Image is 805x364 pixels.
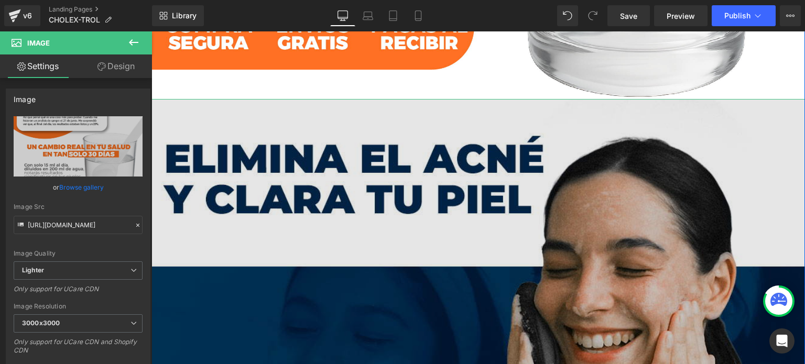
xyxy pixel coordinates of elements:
[172,11,197,20] span: Library
[49,5,152,14] a: Landing Pages
[667,10,695,21] span: Preview
[330,5,355,26] a: Desktop
[21,9,34,23] div: v6
[27,39,50,47] span: Image
[78,54,154,78] a: Design
[14,303,143,310] div: Image Resolution
[14,216,143,234] input: Link
[14,338,143,361] div: Only support for UCare CDN and Shopify CDN
[22,266,44,274] b: Lighter
[22,319,60,327] b: 3000x3000
[620,10,637,21] span: Save
[380,5,406,26] a: Tablet
[14,89,36,104] div: Image
[14,250,143,257] div: Image Quality
[4,5,40,26] a: v6
[582,5,603,26] button: Redo
[654,5,708,26] a: Preview
[780,5,801,26] button: More
[14,203,143,211] div: Image Src
[59,178,104,196] a: Browse gallery
[712,5,776,26] button: Publish
[769,328,795,354] div: Open Intercom Messenger
[355,5,380,26] a: Laptop
[406,5,431,26] a: Mobile
[724,12,750,20] span: Publish
[557,5,578,26] button: Undo
[14,285,143,300] div: Only support for UCare CDN
[152,5,204,26] a: New Library
[49,16,100,24] span: CHOLEX-TROL
[14,182,143,193] div: or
